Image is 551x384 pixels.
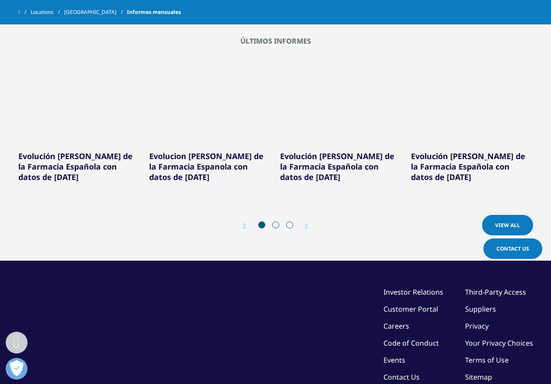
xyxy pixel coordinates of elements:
[383,321,409,331] a: Careers
[411,63,533,182] div: 4 / 12
[465,321,489,331] a: Privacy
[496,245,529,252] span: Contact Us
[18,37,533,45] h2: últimos informes
[297,222,308,230] div: Next slide
[383,355,405,365] a: Events
[465,355,509,365] a: Terms of Use
[31,4,64,20] a: Locations
[465,287,526,297] a: Third-Party Access
[383,304,438,314] a: Customer Portal
[6,358,27,380] button: Abrir preferencias
[482,215,533,235] a: View All
[495,221,520,229] span: View All
[18,63,140,182] div: 1 / 12
[383,372,420,382] a: Contact Us
[465,338,533,348] a: Your Privacy Choices
[127,4,181,20] span: Informes mensuales
[18,151,133,182] a: Evolución [PERSON_NAME] de la Farmacia Española con datos de [DATE]
[465,304,496,314] a: Suppliers
[149,151,264,182] a: Evolucion [PERSON_NAME] de la Farmacia Espanola con datos de [DATE]
[483,238,542,259] a: Contact Us
[243,222,255,230] div: Previous slide
[411,151,525,182] a: Evolución [PERSON_NAME] de la Farmacia Española con datos de [DATE]
[280,151,394,182] a: Evolución [PERSON_NAME] de la Farmacia Española con datos de [DATE]
[465,372,492,382] a: Sitemap
[64,4,127,20] a: [GEOGRAPHIC_DATA]
[280,63,402,182] div: 3 / 12
[383,287,443,297] a: Investor Relations
[149,63,271,182] div: 2 / 12
[383,338,439,348] a: Code of Conduct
